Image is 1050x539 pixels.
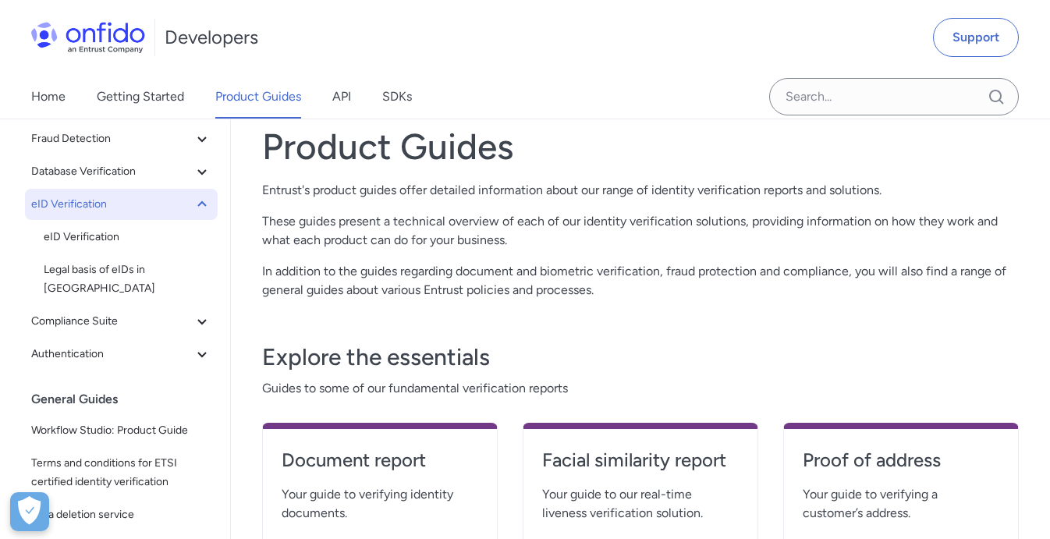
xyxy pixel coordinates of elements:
[282,448,478,473] h4: Document report
[25,189,218,220] button: eID Verification
[542,485,739,523] span: Your guide to our real-time liveness verification solution.
[25,156,218,187] button: Database Verification
[31,162,193,181] span: Database Verification
[31,454,211,491] span: Terms and conditions for ETSI certified identity verification
[282,485,478,523] span: Your guide to verifying identity documents.
[542,448,739,473] h4: Facial similarity report
[262,212,1019,250] p: These guides present a technical overview of each of our identity verification solutions, providi...
[31,75,66,119] a: Home
[31,22,145,53] img: Onfido Logo
[262,379,1019,398] span: Guides to some of our fundamental verification reports
[10,492,49,531] button: Open Preferences
[803,485,999,523] span: Your guide to verifying a customer’s address.
[165,25,258,50] h1: Developers
[10,492,49,531] div: Cookie Preferences
[44,261,211,298] span: Legal basis of eIDs in [GEOGRAPHIC_DATA]
[25,339,218,370] button: Authentication
[31,505,211,524] span: Data deletion service
[262,181,1019,200] p: Entrust's product guides offer detailed information about our range of identity verification repo...
[542,448,739,485] a: Facial similarity report
[803,448,999,485] a: Proof of address
[31,195,193,214] span: eID Verification
[31,384,224,415] div: General Guides
[31,129,193,148] span: Fraud Detection
[25,415,218,446] a: Workflow Studio: Product Guide
[803,448,999,473] h4: Proof of address
[769,78,1019,115] input: Onfido search input field
[31,421,211,440] span: Workflow Studio: Product Guide
[25,499,218,530] a: Data deletion service
[262,125,1019,168] h1: Product Guides
[25,448,218,498] a: Terms and conditions for ETSI certified identity verification
[282,448,478,485] a: Document report
[215,75,301,119] a: Product Guides
[332,75,351,119] a: API
[44,228,211,246] span: eID Verification
[25,123,218,154] button: Fraud Detection
[262,342,1019,373] h3: Explore the essentials
[25,306,218,337] button: Compliance Suite
[31,345,193,363] span: Authentication
[31,312,193,331] span: Compliance Suite
[37,254,218,304] a: Legal basis of eIDs in [GEOGRAPHIC_DATA]
[37,222,218,253] a: eID Verification
[262,262,1019,300] p: In addition to the guides regarding document and biometric verification, fraud protection and com...
[933,18,1019,57] a: Support
[382,75,412,119] a: SDKs
[97,75,184,119] a: Getting Started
